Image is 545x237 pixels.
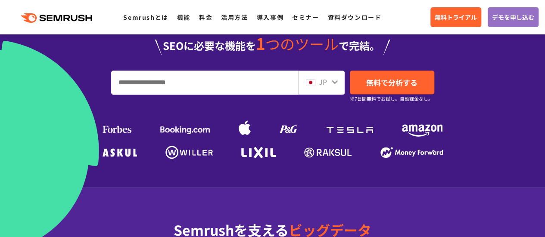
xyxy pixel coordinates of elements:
a: 資料ダウンロード [327,13,381,22]
a: Semrushとは [123,13,168,22]
a: 無料で分析する [350,71,434,94]
a: デモを申し込む [488,7,539,27]
a: 活用方法 [221,13,248,22]
span: 無料トライアル [435,12,477,22]
div: SEOに必要な機能を [25,35,520,55]
small: ※7日間無料でお試し。自動課金なし。 [350,95,433,103]
a: 機能 [177,13,190,22]
input: URL、キーワードを入力してください [112,71,298,94]
span: で完結。 [339,38,380,53]
a: 料金 [199,13,212,22]
a: 導入事例 [257,13,283,22]
span: 無料で分析する [366,77,417,88]
span: つのツール [265,33,339,54]
a: 無料トライアル [430,7,481,27]
a: セミナー [292,13,319,22]
span: 1 [256,31,265,55]
span: JP [319,77,327,87]
span: デモを申し込む [492,12,534,22]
